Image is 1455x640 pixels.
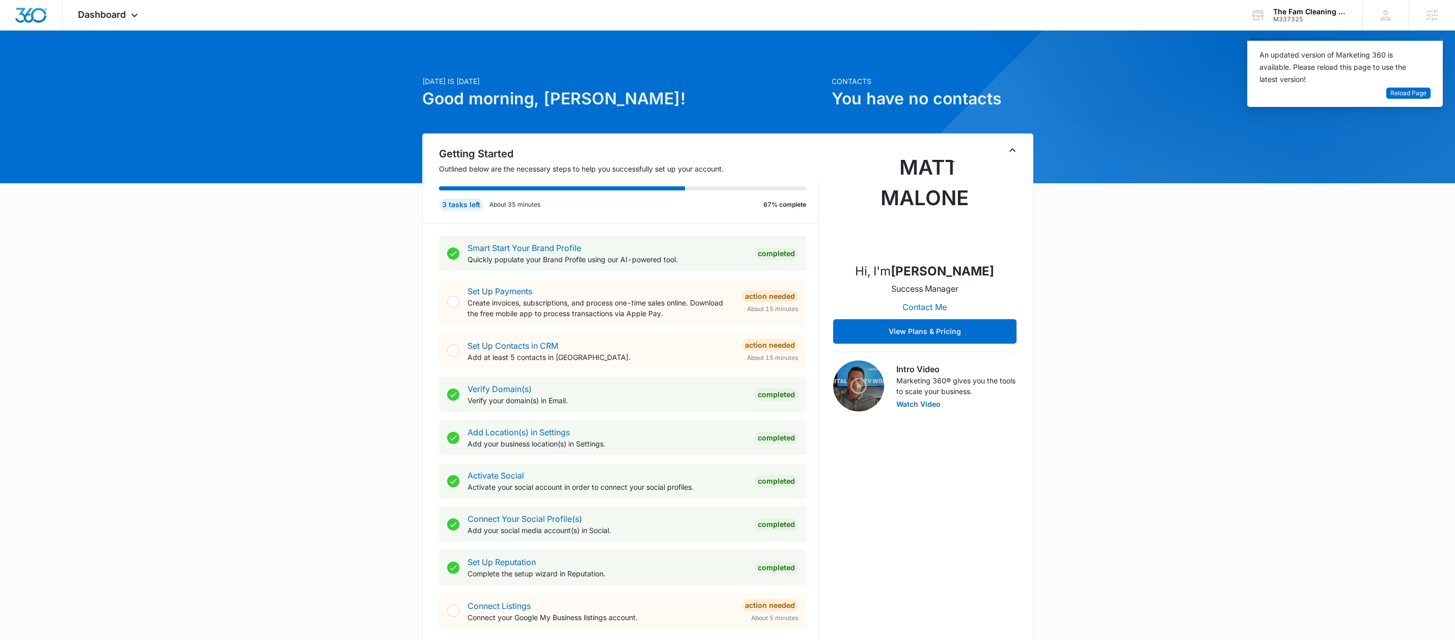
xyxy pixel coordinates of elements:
[468,384,532,394] a: Verify Domain(s)
[755,562,798,574] div: Completed
[468,438,747,449] p: Add your business location(s) in Settings.
[468,395,747,406] p: Verify your domain(s) in Email.
[763,200,806,209] p: 67% complete
[1006,144,1019,156] button: Toggle Collapse
[874,152,976,254] img: Matt Malone
[422,76,826,87] p: [DATE] is [DATE]
[468,482,747,492] p: Activate your social account in order to connect your social profiles.
[833,319,1017,344] button: View Plans & Pricing
[78,9,126,20] span: Dashboard
[742,339,798,351] div: Action Needed
[422,87,826,111] h1: Good morning, [PERSON_NAME]!
[832,76,1033,87] p: Contacts
[1273,16,1348,23] div: account id
[896,363,1017,375] h3: Intro Video
[439,146,819,161] h2: Getting Started
[468,254,747,265] p: Quickly populate your Brand Profile using our AI-powered tool.
[755,247,798,260] div: Completed
[755,475,798,487] div: Completed
[489,200,540,209] p: About 35 minutes
[896,401,941,408] button: Watch Video
[468,352,734,363] p: Add at least 5 contacts in [GEOGRAPHIC_DATA].
[892,295,957,319] button: Contact Me
[1390,89,1426,98] span: Reload Page
[742,290,798,302] div: Action Needed
[832,87,1033,111] h1: You have no contacts
[468,557,536,567] a: Set Up Reputation
[755,432,798,444] div: Completed
[891,264,994,279] strong: [PERSON_NAME]
[468,470,524,481] a: Activate Social
[755,518,798,531] div: Completed
[468,297,734,319] p: Create invoices, subscriptions, and process one-time sales online. Download the free mobile app t...
[891,283,958,295] p: Success Manager
[747,353,798,363] span: About 15 minutes
[468,427,570,437] a: Add Location(s) in Settings
[747,304,798,314] span: About 15 minutes
[439,199,483,211] div: 3 tasks left
[468,286,532,296] a: Set Up Payments
[1259,49,1418,86] div: An updated version of Marketing 360 is available. Please reload this page to use the latest version!
[896,375,1017,397] p: Marketing 360® gives you the tools to scale your business.
[751,614,798,623] span: About 5 minutes
[1386,88,1431,99] button: Reload Page
[468,514,582,524] a: Connect Your Social Profile(s)
[468,568,747,579] p: Complete the setup wizard in Reputation.
[742,599,798,611] div: Action Needed
[755,388,798,401] div: Completed
[468,243,581,253] a: Smart Start Your Brand Profile
[468,341,558,351] a: Set Up Contacts in CRM
[439,163,819,174] p: Outlined below are the necessary steps to help you successfully set up your account.
[1273,8,1348,16] div: account name
[468,601,531,611] a: Connect Listings
[833,360,884,411] img: Intro Video
[468,612,734,623] p: Connect your Google My Business listings account.
[468,525,747,536] p: Add your social media account(s) in Social.
[855,262,994,281] p: Hi, I'm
